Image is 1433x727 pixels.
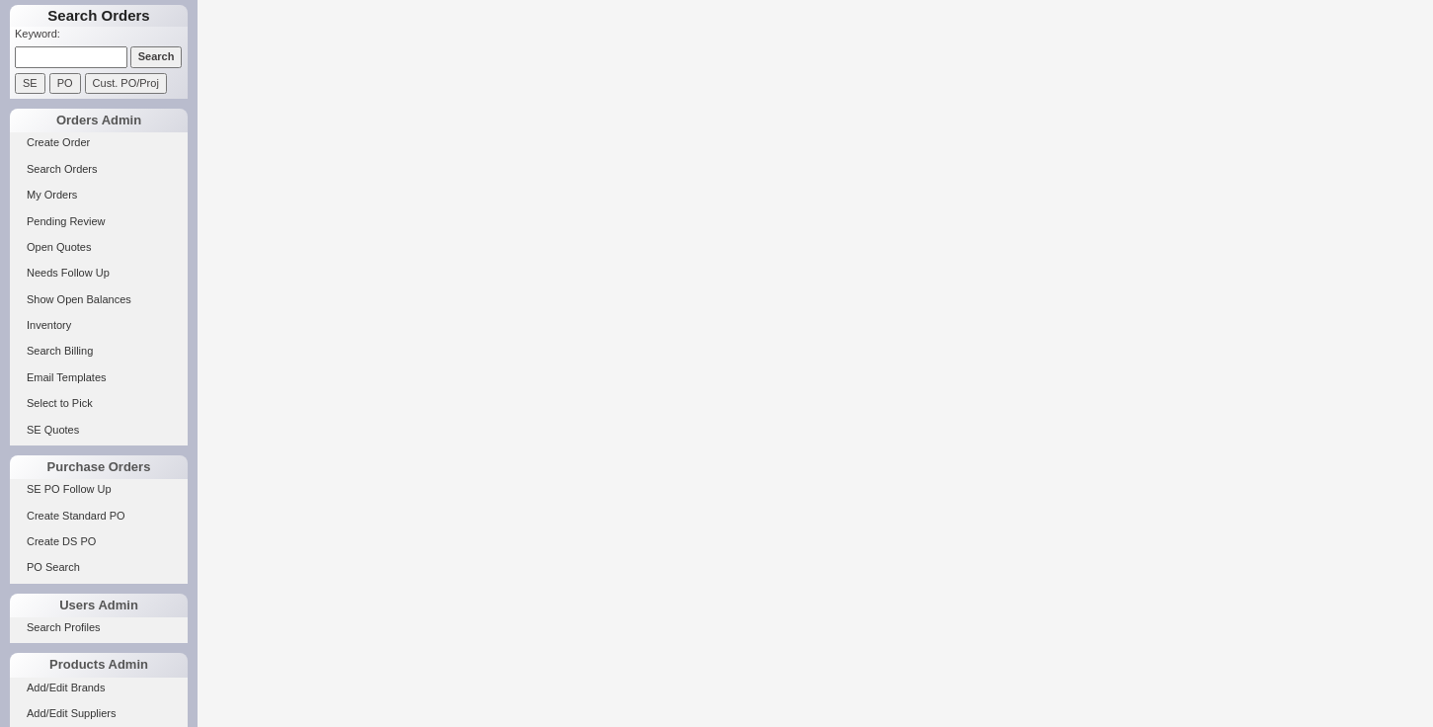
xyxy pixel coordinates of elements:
[10,289,188,310] a: Show Open Balances
[10,263,188,283] a: Needs Follow Up
[10,393,188,414] a: Select to Pick
[10,420,188,441] a: SE Quotes
[10,617,188,638] a: Search Profiles
[10,211,188,232] a: Pending Review
[85,73,167,94] input: Cust. PO/Proj
[10,455,188,479] div: Purchase Orders
[10,132,188,153] a: Create Order
[15,27,188,46] p: Keyword:
[27,215,106,227] span: Pending Review
[10,479,188,500] a: SE PO Follow Up
[10,594,188,617] div: Users Admin
[10,531,188,552] a: Create DS PO
[49,73,81,94] input: PO
[10,185,188,205] a: My Orders
[10,703,188,724] a: Add/Edit Suppliers
[10,237,188,258] a: Open Quotes
[10,341,188,362] a: Search Billing
[27,267,110,279] span: Needs Follow Up
[10,653,188,677] div: Products Admin
[10,678,188,698] a: Add/Edit Brands
[10,315,188,336] a: Inventory
[15,73,45,94] input: SE
[10,367,188,388] a: Email Templates
[10,159,188,180] a: Search Orders
[10,109,188,132] div: Orders Admin
[10,506,188,526] a: Create Standard PO
[10,557,188,578] a: PO Search
[130,46,183,67] input: Search
[10,5,188,27] h1: Search Orders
